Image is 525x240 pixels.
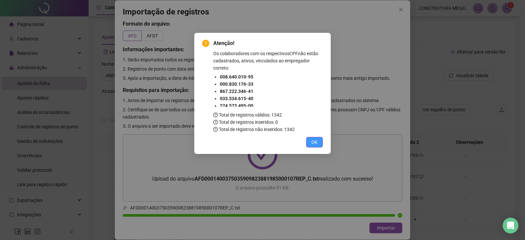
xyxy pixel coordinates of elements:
li: 867.222.346-41 [220,88,323,95]
span: question-circle [213,127,218,132]
button: OK [306,137,323,147]
span: exclamation-circle [202,40,209,47]
div: Open Intercom Messenger [503,218,518,233]
span: question-circle [213,113,218,117]
span: Atenção! [213,39,323,47]
li: 274.573.495-00 [220,102,323,109]
li: 008.640.010-95 [220,73,323,80]
span: Os colaboradores com os respectivos CPF não estão cadastrados, ativos, vinculados ao empregador c... [213,51,318,71]
span: Total de registros não inseridos: 1342 [213,127,295,132]
span: OK [311,139,318,146]
span: question-circle [213,120,218,124]
li: 033.534.615-40 [220,95,323,102]
span: Total de registros válidos: 1342 [213,112,282,118]
li: 000.830.176-33 [220,80,323,88]
span: Total de registros inseridos: 0 [213,120,278,125]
